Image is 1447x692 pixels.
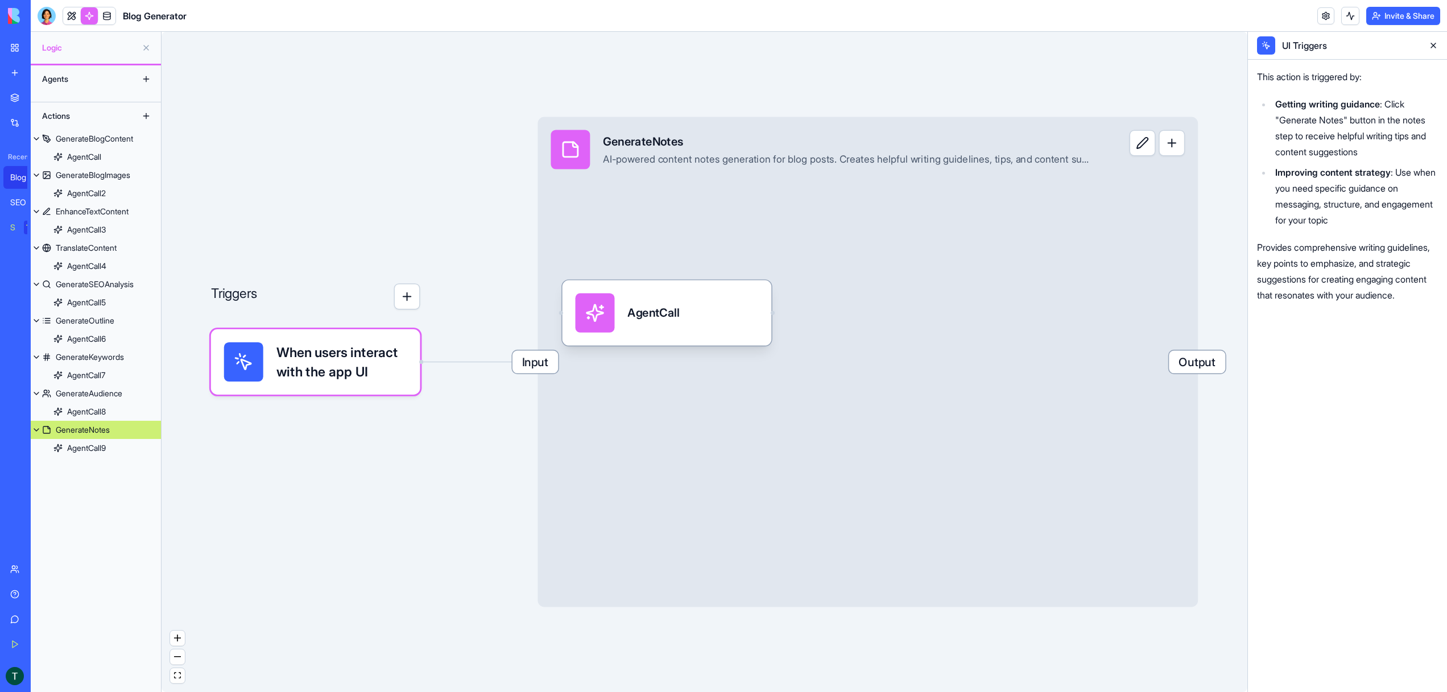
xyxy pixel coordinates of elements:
button: Invite & Share [1366,7,1440,25]
div: AgentCall6 [67,333,106,345]
div: UI Triggers [1280,39,1420,52]
span: Logic [42,42,137,53]
div: AgentCall [627,305,679,321]
div: AI-powered content notes generation for blog posts. Creates helpful writing guidelines, tips, and... [603,153,1093,166]
a: AgentCall5 [31,293,161,312]
button: zoom in [170,631,185,646]
a: AgentCall6 [31,330,161,348]
a: TranslateContent [31,239,161,257]
div: SEO Authority Builder [10,197,42,208]
div: TRY [24,221,42,234]
a: Blog Generator [3,166,49,189]
div: AgentCall8 [67,406,106,417]
div: Agents [36,70,127,88]
div: GenerateNotes [56,424,110,436]
span: Recent [3,152,27,161]
a: GenerateSEOAnalysis [31,275,161,293]
div: Actions [36,107,127,125]
div: GenerateSEOAnalysis [56,279,134,290]
div: Social Media Content Generator [10,222,16,233]
div: GenerateAudience [56,388,122,399]
a: AgentCall7 [31,366,161,384]
div: AgentCall4 [67,260,106,272]
a: AgentCall3 [31,221,161,239]
strong: Improving content strategy [1275,167,1391,178]
div: GenerateBlogImages [56,169,130,181]
div: AgentCall7 [67,370,105,381]
div: AgentCall [67,151,101,163]
div: Triggers [211,231,420,395]
a: GenerateOutline [31,312,161,330]
img: logo [8,8,78,24]
div: TranslateContent [56,242,117,254]
span: Blog Generator [123,9,187,23]
a: AgentCall [31,148,161,166]
div: AgentCall [563,280,772,346]
a: GenerateBlogContent [31,130,161,148]
li: : Use when you need specific guidance on messaging, structure, and engagement for your topic [1272,164,1438,228]
a: SEO Authority Builder [3,191,49,214]
span: Output [1169,350,1225,373]
p: Triggers [211,284,258,310]
a: Social Media Content GeneratorTRY [3,216,49,239]
div: AgentCall5 [67,297,106,308]
a: GenerateKeywords [31,348,161,366]
div: Blog Generator [10,172,42,183]
div: AgentCall2 [67,188,106,199]
div: InputGenerateNotesAI-powered content notes generation for blog posts. Creates helpful writing gui... [538,117,1198,607]
div: GenerateBlogContent [56,133,133,144]
a: AgentCall9 [31,439,161,457]
div: GenerateOutline [56,315,114,326]
a: GenerateAudience [31,384,161,403]
img: ACg8ocKr-FuyXX6OhFMe-xkgB64w6KLXe8eXLlH0TyzbprXPLifrSQ=s96-c [6,667,24,685]
a: GenerateBlogImages [31,166,161,184]
li: : Click "Generate Notes" button in the notes step to receive helpful writing tips and content sug... [1272,96,1438,160]
button: fit view [170,668,185,683]
button: zoom out [170,649,185,665]
div: GenerateKeywords [56,351,124,363]
a: AgentCall4 [31,257,161,275]
div: EnhanceTextContent [56,206,129,217]
strong: Getting writing guidance [1275,98,1380,110]
span: When users interact with the app UI [276,342,407,382]
div: AgentCall3 [67,224,106,235]
a: GenerateNotes [31,421,161,439]
p: Provides comprehensive writing guidelines, key points to emphasize, and strategic suggestions for... [1257,239,1438,303]
a: AgentCall2 [31,184,161,202]
div: When users interact with the app UI [211,329,420,395]
div: GenerateNotes [603,133,1093,150]
div: AgentCall9 [67,442,106,454]
a: EnhanceTextContent [31,202,161,221]
span: Input [512,350,558,373]
p: This action is triggered by: [1257,69,1438,85]
a: AgentCall8 [31,403,161,421]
